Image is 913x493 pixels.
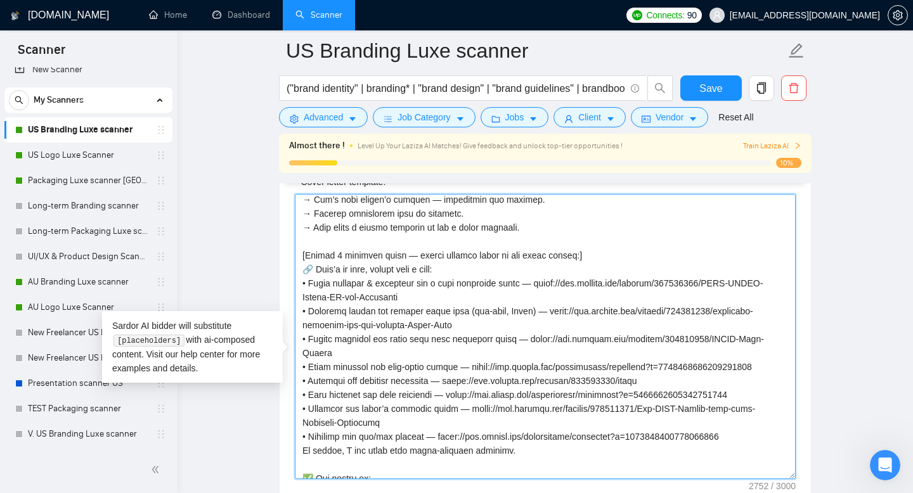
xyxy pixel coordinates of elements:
span: Advanced [304,110,343,124]
div: Mariia говорит… [10,49,243,180]
span: 10% [776,158,801,168]
button: Train Laziza AI [743,140,801,152]
span: folder [491,114,500,124]
span: из [DOMAIN_NAME] [82,70,163,80]
span: holder [156,176,166,186]
img: logo [11,6,20,26]
span: caret-down [606,114,615,124]
div: Закрыть [223,5,245,28]
div: Sardor AI bidder will substitute with ai-composed content. Visit our for more examples and details. [102,311,283,383]
button: Главная [198,5,223,29]
span: info-circle [631,84,639,93]
span: holder [156,378,166,388]
a: AU Logo Luxe Scanner [28,295,148,320]
li: New Scanner [4,57,172,82]
span: 90 [687,8,697,22]
span: Scanner [8,41,75,67]
a: V. US Branding Luxe scanner [28,421,148,447]
button: Средство выбора эмодзи [40,385,50,395]
span: copy [749,82,774,94]
button: Save [680,75,742,101]
button: settingAdvancedcaret-down [279,107,368,127]
span: Client [578,110,601,124]
span: idcard [642,114,651,124]
span: holder [156,125,166,135]
span: Level Up Your Laziza AI Matches! Give feedback and unlock top-tier opportunities ! [358,141,623,150]
span: user [564,114,573,124]
a: help center [181,349,224,359]
button: Добавить вложение [20,385,30,395]
span: caret-down [689,114,697,124]
span: Vendor [656,110,683,124]
span: holder [156,277,166,287]
span: holder [156,302,166,312]
a: Packaging Luxe scanner [GEOGRAPHIC_DATA] [28,168,148,193]
button: delete [781,75,806,101]
span: setting [888,10,907,20]
button: userClientcaret-down [554,107,626,127]
h1: Mariia [62,6,93,16]
span: Save [699,80,722,96]
a: Long-term Branding scanner [28,193,148,219]
button: search [9,90,29,110]
input: Search Freelance Jobs... [287,80,625,96]
a: UI/UX & Product Design Scanner [28,244,148,269]
span: double-left [151,463,164,476]
span: caret-down [348,114,357,124]
span: holder [156,404,166,414]
span: right [794,142,801,150]
span: Job Category [398,110,450,124]
a: Presentation scanner US [28,371,148,396]
iframe: Intercom live chat [870,450,900,480]
button: barsJob Categorycaret-down [373,107,475,127]
button: go back [8,5,32,29]
img: Profile image for Mariia [36,7,56,27]
a: searchScanner [295,10,342,20]
span: My Scanners [34,87,84,113]
code: [placeholders] [113,335,184,347]
div: Hey , [26,96,228,108]
button: Start recording [81,385,91,395]
span: caret-down [456,114,465,124]
a: TEST Packaging scanner [28,396,148,421]
a: [EMAIL_ADDRESS][DOMAIN_NAME] [43,96,198,106]
button: Средство выбора GIF-файла [60,385,70,395]
input: Scanner name... [286,35,786,67]
span: Connects: [646,8,684,22]
span: holder [156,201,166,211]
b: your Upwork agency [70,115,172,125]
a: US Branding Luxe scanner [28,117,148,143]
span: holder [156,150,166,160]
button: Отправить сообщение… [217,380,238,400]
a: Long-term Packaging Luxe scanner [28,219,148,244]
button: folderJobscaret-down [481,107,549,127]
span: search [648,82,672,94]
a: Reset All [718,110,753,124]
a: New Freelancer US Logo [28,320,148,345]
a: setting [888,10,908,20]
span: setting [290,114,299,124]
textarea: Ваше сообщение... [11,358,243,380]
span: caret-down [529,114,538,124]
span: holder [156,429,166,439]
span: Jobs [505,110,524,124]
div: Looks like . [26,115,228,152]
span: search [10,96,29,105]
span: edit [788,42,805,59]
button: setting [888,5,908,25]
a: New Freelancer US Branding [28,345,148,371]
a: homeHome [149,10,187,20]
li: My Scanners [4,87,172,447]
div: Profile image for MariiaMariiaиз [DOMAIN_NAME]Hey[EMAIL_ADDRESS][DOMAIN_NAME],Looks likeyour Upwo... [10,49,243,165]
textarea: Cover letter template: [295,194,796,479]
span: user [713,11,722,20]
p: Был в сети 30 мин назад [62,16,170,29]
span: Almost there ! [289,139,345,153]
span: holder [156,252,166,262]
button: copy [749,75,774,101]
img: Profile image for Mariia [26,65,46,86]
span: delete [782,82,806,94]
a: New Scanner [15,57,162,82]
span: Mariia [56,70,82,80]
